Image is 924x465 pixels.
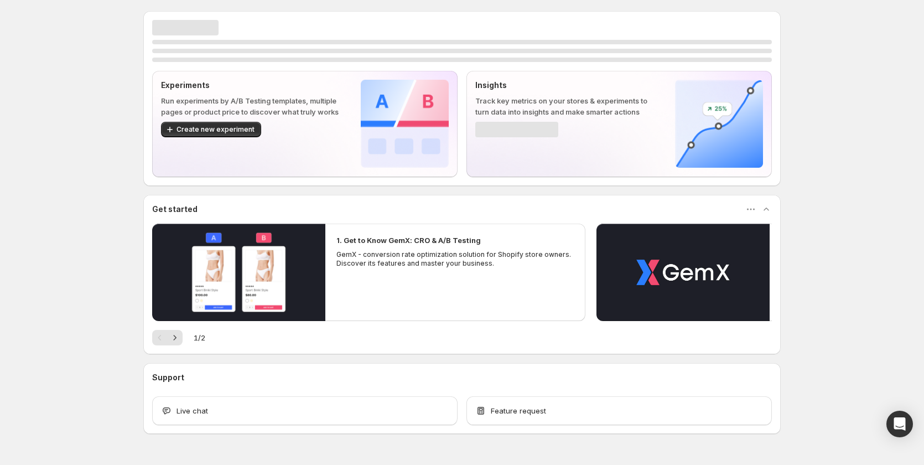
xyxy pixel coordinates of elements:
[161,122,261,137] button: Create new experiment
[161,95,343,117] p: Run experiments by A/B Testing templates, multiple pages or product price to discover what truly ...
[152,224,325,321] button: Play video
[675,80,763,168] img: Insights
[161,80,343,91] p: Experiments
[152,372,184,383] h3: Support
[596,224,770,321] button: Play video
[361,80,449,168] img: Experiments
[886,411,913,437] div: Open Intercom Messenger
[336,250,574,268] p: GemX - conversion rate optimization solution for Shopify store owners. Discover its features and ...
[177,405,208,416] span: Live chat
[475,95,657,117] p: Track key metrics on your stores & experiments to turn data into insights and make smarter actions
[491,405,546,416] span: Feature request
[177,125,255,134] span: Create new experiment
[152,330,183,345] nav: Pagination
[167,330,183,345] button: Next
[194,332,205,343] span: 1 / 2
[152,204,198,215] h3: Get started
[475,80,657,91] p: Insights
[336,235,481,246] h2: 1. Get to Know GemX: CRO & A/B Testing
